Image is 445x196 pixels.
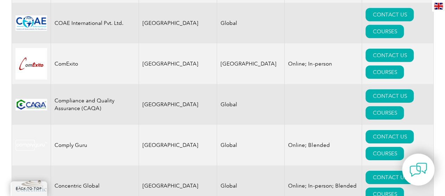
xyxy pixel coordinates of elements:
[217,3,285,43] td: Global
[51,84,139,125] td: Compliance and Quality Assurance (CAQA)
[409,161,427,178] img: contact-chat.png
[139,125,217,165] td: [GEOGRAPHIC_DATA]
[365,49,414,62] a: CONTACT US
[139,3,217,43] td: [GEOGRAPHIC_DATA]
[434,3,443,9] img: en
[139,43,217,84] td: [GEOGRAPHIC_DATA]
[365,106,404,120] a: COURSES
[11,181,47,196] a: BACK TO TOP
[15,48,47,80] img: db2924ac-d9bc-ea11-a814-000d3a79823d-logo.jpg
[217,43,285,84] td: [GEOGRAPHIC_DATA]
[15,140,47,150] img: 0008736f-6a85-ea11-a811-000d3ae11abd-logo.png
[365,130,414,143] a: CONTACT US
[365,25,404,38] a: COURSES
[51,3,139,43] td: COAE International Pvt. Ltd.
[365,66,404,79] a: COURSES
[15,15,47,31] img: 9c7b5f86-f5a0-ea11-a812-000d3ae11abd-logo.png
[51,43,139,84] td: ComExito
[15,177,47,195] img: 0538ab2e-7ebf-ec11-983f-002248d3b10e-logo.png
[139,84,217,125] td: [GEOGRAPHIC_DATA]
[15,99,47,110] img: 8f79303c-692d-ec11-b6e6-0022481838a2-logo.jpg
[365,89,414,103] a: CONTACT US
[365,147,404,160] a: COURSES
[365,8,414,21] a: CONTACT US
[51,125,139,165] td: Comply Guru
[217,84,285,125] td: Global
[285,125,362,165] td: Online; Blended
[285,43,362,84] td: Online; In-person
[365,171,414,184] a: CONTACT US
[217,125,285,165] td: Global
